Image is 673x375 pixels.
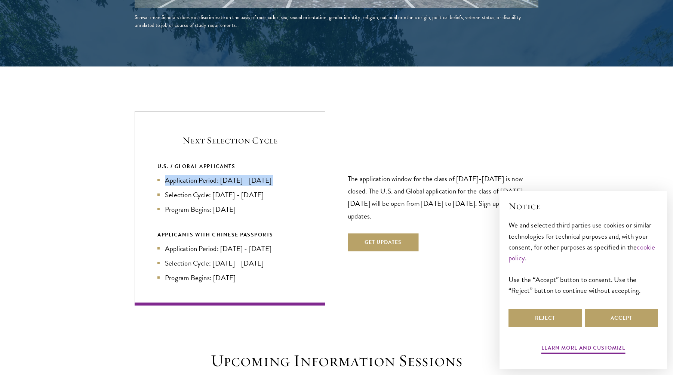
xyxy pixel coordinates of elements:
div: APPLICANTS WITH CHINESE PASSPORTS [157,230,302,239]
li: Application Period: [DATE] - [DATE] [157,175,302,186]
button: Reject [508,309,582,327]
li: Selection Cycle: [DATE] - [DATE] [157,258,302,269]
li: Program Begins: [DATE] [157,272,302,283]
h5: Next Selection Cycle [157,134,302,147]
h2: Notice [508,200,658,213]
li: Selection Cycle: [DATE] - [DATE] [157,189,302,200]
div: Schwarzman Scholars does not discriminate on the basis of race, color, sex, sexual orientation, g... [135,13,538,29]
li: Application Period: [DATE] - [DATE] [157,243,302,254]
button: Learn more and customize [541,343,626,355]
p: The application window for the class of [DATE]-[DATE] is now closed. The U.S. and Global applicat... [348,173,538,222]
button: Accept [585,309,658,327]
li: Program Begins: [DATE] [157,204,302,215]
div: U.S. / GLOBAL APPLICANTS [157,162,302,171]
div: We and selected third parties use cookies or similar technologies for technical purposes and, wit... [508,220,658,295]
button: Get Updates [348,233,418,251]
a: cookie policy [508,242,655,263]
h2: Upcoming Information Sessions [208,350,465,371]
